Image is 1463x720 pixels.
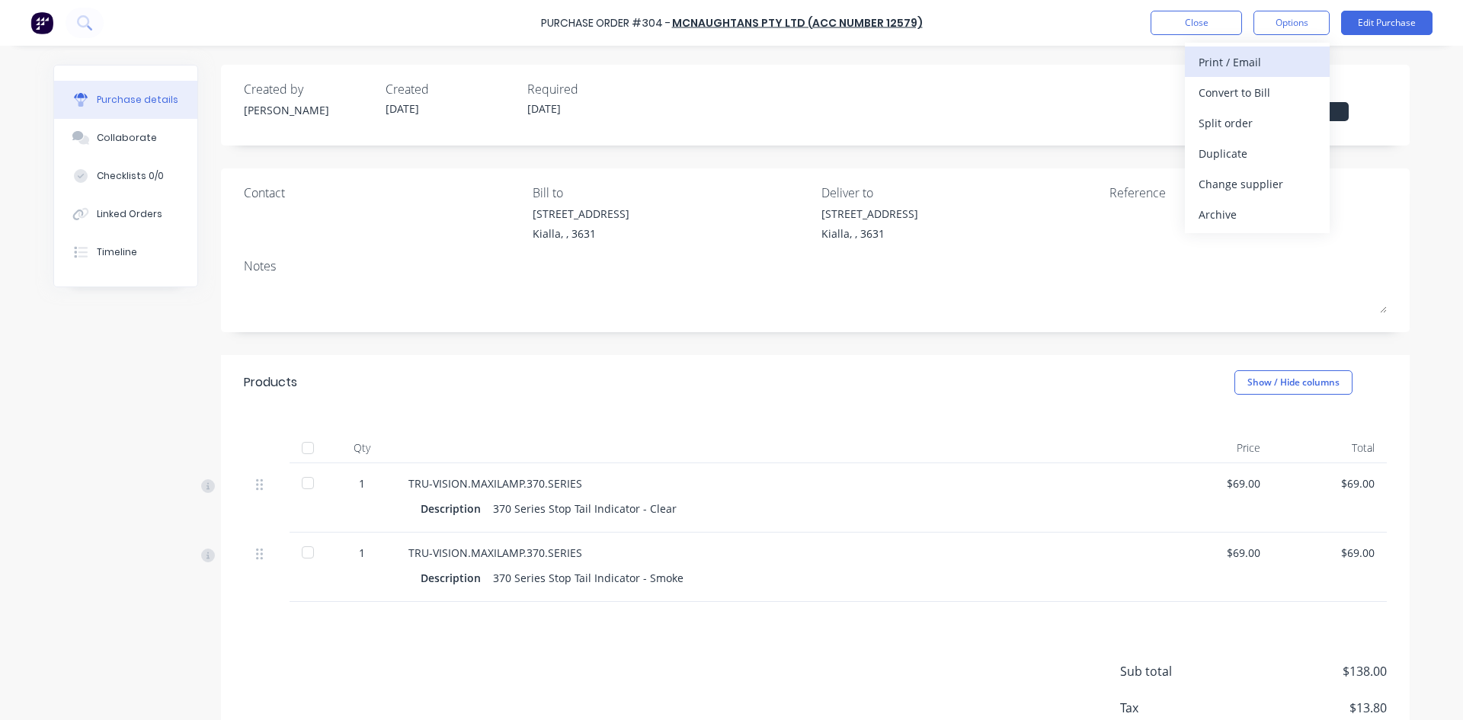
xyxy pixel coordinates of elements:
div: Bill to [533,184,810,202]
div: Split order [1199,112,1316,134]
div: Kialla, , 3631 [533,226,629,242]
button: Close [1151,11,1242,35]
div: Qty [328,433,396,463]
span: Tax [1120,699,1234,717]
img: Factory [30,11,53,34]
button: Show / Hide columns [1234,370,1353,395]
div: [STREET_ADDRESS] [821,206,918,222]
button: Options [1253,11,1330,35]
div: Reference [1109,184,1387,202]
button: Purchase details [54,81,197,119]
div: 370 Series Stop Tail Indicator - Clear [493,498,677,520]
div: Price [1158,433,1273,463]
div: TRU-VISION.MAXILAMP.370.SERIES [408,475,1146,491]
button: Edit Purchase [1341,11,1433,35]
div: Checklists 0/0 [97,169,164,183]
span: $13.80 [1234,699,1387,717]
div: TRU-VISION.MAXILAMP.370.SERIES [408,545,1146,561]
a: Mcnaughtans pty ltd (ACC Number 12579) [672,15,923,30]
div: $69.00 [1285,475,1375,491]
div: [PERSON_NAME] [244,102,373,118]
button: Timeline [54,233,197,271]
div: Products [244,373,297,392]
div: $69.00 [1170,475,1260,491]
span: $138.00 [1234,662,1387,680]
button: Linked Orders [54,195,197,233]
div: Duplicate [1199,142,1316,165]
span: Sub total [1120,662,1234,680]
div: Required [527,80,657,98]
div: Timeline [97,245,137,259]
div: Description [421,498,493,520]
div: Created by [244,80,373,98]
div: 1 [340,545,384,561]
div: [STREET_ADDRESS] [533,206,629,222]
div: $69.00 [1170,545,1260,561]
div: Purchase Order #304 - [541,15,671,31]
button: Collaborate [54,119,197,157]
div: Convert to Bill [1199,82,1316,104]
div: Kialla, , 3631 [821,226,918,242]
div: Notes [244,257,1387,275]
div: 1 [340,475,384,491]
div: Linked Orders [97,207,162,221]
div: $69.00 [1285,545,1375,561]
div: 370 Series Stop Tail Indicator - Smoke [493,567,683,589]
div: Print / Email [1199,51,1316,73]
div: Collaborate [97,131,157,145]
button: Checklists 0/0 [54,157,197,195]
div: Deliver to [821,184,1099,202]
div: Description [421,567,493,589]
div: Contact [244,184,521,202]
div: Created [386,80,515,98]
div: Total [1273,433,1387,463]
div: Archive [1199,203,1316,226]
div: Purchase details [97,93,178,107]
div: Change supplier [1199,173,1316,195]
